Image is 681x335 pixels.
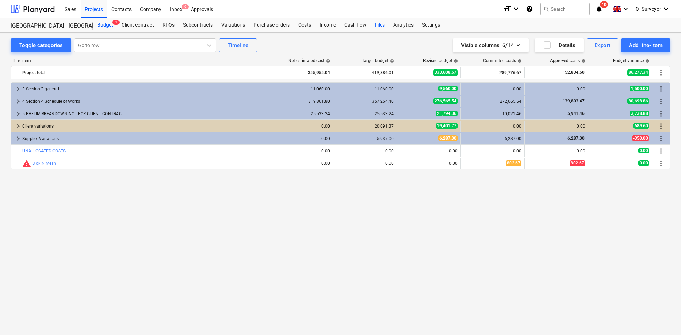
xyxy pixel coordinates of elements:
[336,136,394,141] div: 5,937.00
[228,41,248,50] div: Timeline
[550,58,586,63] div: Approved costs
[540,3,590,15] button: Search
[22,121,266,132] div: Client variations
[613,58,649,63] div: Budget variance
[14,97,22,106] span: keyboard_arrow_right
[438,86,458,91] span: 9,560.00
[512,5,520,13] i: keyboard_arrow_down
[464,67,521,78] div: 289,776.67
[336,86,394,91] div: 11,060.00
[580,59,586,63] span: help
[464,124,521,129] div: 0.00
[657,68,665,77] span: More actions
[516,59,522,63] span: help
[543,6,549,12] span: search
[22,159,31,168] span: Committed costs exceed revised budget
[526,5,533,13] i: Knowledge base
[418,18,444,32] div: Settings
[567,111,585,116] span: 5,941.46
[294,18,315,32] a: Costs
[657,97,665,106] span: More actions
[272,136,330,141] div: 0.00
[325,59,330,63] span: help
[117,18,158,32] a: Client contract
[22,133,266,144] div: Supplier Variations
[93,18,117,32] a: Budget1
[400,161,458,166] div: 0.00
[464,99,521,104] div: 272,665.54
[657,134,665,143] span: More actions
[11,58,270,63] div: Line-item
[182,4,189,9] span: 6
[371,18,389,32] a: Files
[644,59,649,63] span: help
[461,41,520,50] div: Visible columns : 6/14
[219,38,257,52] button: Timeline
[400,149,458,153] div: 0.00
[638,148,649,153] span: 0.00
[570,160,585,166] span: 802.67
[633,123,649,129] span: 689.60
[340,18,371,32] a: Cash flow
[14,110,22,118] span: keyboard_arrow_right
[389,18,418,32] a: Analytics
[179,18,217,32] div: Subcontracts
[315,18,340,32] a: Income
[627,69,649,76] span: 86,277.34
[11,38,71,52] button: Toggle categories
[464,149,521,153] div: 0.00
[594,41,611,50] div: Export
[272,111,330,116] div: 25,533.24
[336,124,394,129] div: 20,091.37
[336,99,394,104] div: 357,264.40
[362,58,394,63] div: Target budget
[562,99,585,104] span: 139,803.47
[272,99,330,104] div: 319,361.80
[464,86,521,91] div: 0.00
[249,18,294,32] a: Purchase orders
[433,98,458,104] span: 276,565.54
[636,6,661,12] span: Q. Surveyor
[657,147,665,155] span: More actions
[22,67,266,78] div: Project total
[503,5,512,13] i: format_size
[453,38,529,52] button: Visible columns:6/14
[657,110,665,118] span: More actions
[272,86,330,91] div: 11,060.00
[657,122,665,130] span: More actions
[483,58,522,63] div: Committed costs
[112,20,120,25] span: 1
[436,111,458,116] span: 21,794.36
[158,18,179,32] a: RFQs
[662,5,670,13] i: keyboard_arrow_down
[423,58,458,63] div: Revised budget
[629,41,663,50] div: Add line-item
[93,18,117,32] div: Budget
[438,135,458,141] span: 6,287.00
[567,136,585,141] span: 6,287.00
[436,123,458,129] span: 19,401.77
[433,69,458,76] span: 333,608.67
[14,85,22,93] span: keyboard_arrow_right
[627,98,649,104] span: 80,698.86
[600,1,608,8] span: 10
[217,18,249,32] div: Valuations
[272,161,330,166] div: 0.00
[621,38,670,52] button: Add line-item
[630,111,649,116] span: 3,738.88
[11,22,84,30] div: [GEOGRAPHIC_DATA] - [GEOGRAPHIC_DATA] ([PERSON_NAME][GEOGRAPHIC_DATA])
[22,149,66,153] a: UNALLOCATED COSTS
[657,159,665,168] span: More actions
[621,5,630,13] i: keyboard_arrow_down
[638,160,649,166] span: 0.00
[22,96,266,107] div: 4 Section 4 Schedule of Works
[14,122,22,130] span: keyboard_arrow_right
[527,124,585,129] div: 0.00
[596,5,603,13] i: notifications
[336,161,394,166] div: 0.00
